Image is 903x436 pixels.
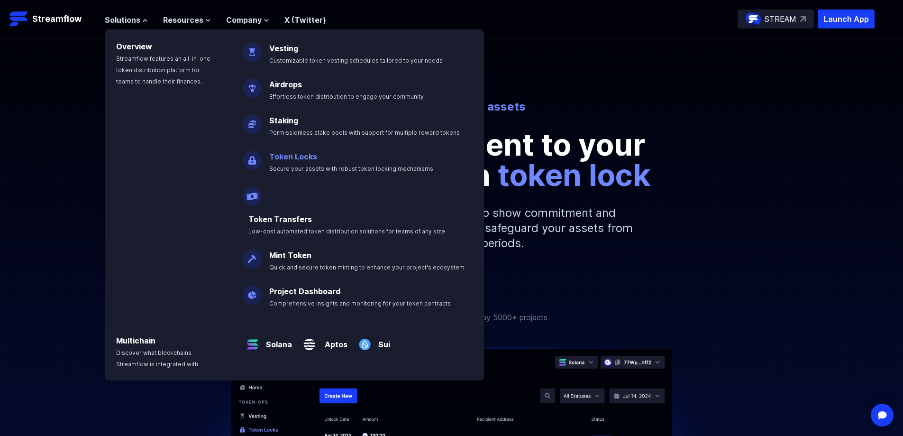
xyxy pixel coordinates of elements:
[800,16,806,22] img: top-right-arrow.svg
[498,157,651,193] span: token lock
[269,287,340,296] a: Project Dashboard
[9,9,95,28] a: Streamflow
[243,143,262,170] img: Token Locks
[105,14,148,26] button: Solutions
[269,93,424,100] span: Effortless token distribution to engage your community
[116,349,198,368] span: Discover what blockchains Streamflow is integrated with
[163,14,203,26] span: Resources
[243,107,262,134] img: Staking
[269,250,311,260] a: Mint Token
[818,9,875,28] button: Launch App
[116,336,155,345] a: Multichain
[116,42,152,51] a: Overview
[284,15,326,25] a: X (Twitter)
[319,331,347,350] a: Aptos
[243,179,262,206] img: Payroll
[374,331,390,350] a: Sui
[269,116,298,125] a: Staking
[269,57,443,64] span: Customizable token vesting schedules tailored to your needs
[453,312,547,323] p: Trusted by 5000+ projects
[243,242,262,269] img: Mint Token
[300,327,319,354] img: Aptos
[248,214,312,224] a: Token Transfers
[9,9,28,28] img: Streamflow Logo
[871,404,894,427] div: Open Intercom Messenger
[248,228,445,235] span: Low-cost automated token distribution solutions for teams of any size
[269,152,317,161] a: Token Locks
[163,14,211,26] button: Resources
[269,300,451,307] span: Comprehensive insights and monitoring for your token contracts
[226,14,262,26] span: Company
[269,44,298,53] a: Vesting
[226,14,269,26] button: Company
[738,9,814,28] a: STREAM
[116,55,210,85] span: Streamflow features an all-in-one token distribution platform for teams to handle their finances.
[269,165,433,172] span: Secure your assets with robust token locking mechanisms
[32,12,82,26] p: Streamflow
[765,13,796,25] p: STREAM
[243,71,262,98] img: Airdrops
[243,278,262,305] img: Project Dashboard
[262,331,292,350] a: Solana
[243,327,262,354] img: Solana
[243,35,262,62] img: Vesting
[269,80,302,89] a: Airdrops
[269,264,465,271] span: Quick and secure token minting to enhance your project's ecosystem
[746,11,761,27] img: streamflow-logo-circle.png
[355,327,374,354] img: Sui
[269,129,460,136] span: Permissionless stake pools with support for multiple reward tokens
[105,14,140,26] span: Solutions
